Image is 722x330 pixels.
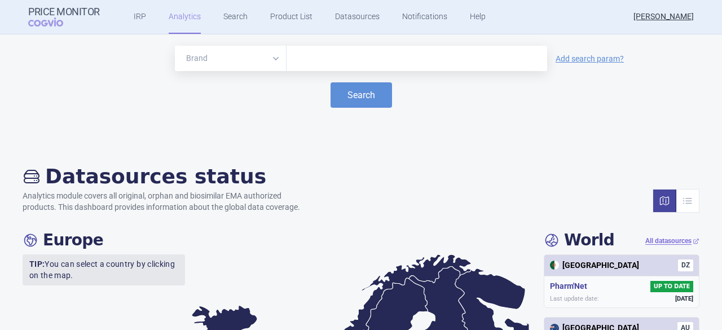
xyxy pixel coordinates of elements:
[544,231,614,250] h4: World
[28,6,100,28] a: Price MonitorCOGVIO
[28,6,100,17] strong: Price Monitor
[550,281,592,292] h5: Pharm'Net
[645,236,699,246] a: All datasources
[675,294,693,303] span: [DATE]
[23,164,311,188] h2: Datasources status
[550,294,599,303] span: Last update date:
[23,191,311,213] p: Analytics module covers all original, orphan and biosimilar EMA authorized products. This dashboa...
[678,259,693,271] span: DZ
[28,17,79,27] span: COGVIO
[331,82,392,108] button: Search
[23,254,185,285] p: You can select a country by clicking on the map.
[29,259,45,269] strong: TIP:
[550,261,559,270] img: Algeria
[550,260,639,271] div: [GEOGRAPHIC_DATA]
[556,55,624,63] a: Add search param?
[23,231,103,250] h4: Europe
[650,281,693,292] span: UP TO DATE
